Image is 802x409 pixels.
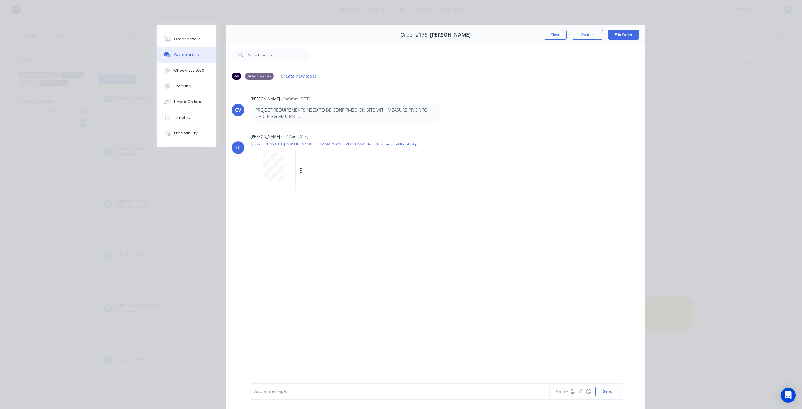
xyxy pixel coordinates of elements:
span: Order #176 - [400,32,430,38]
button: Aa [555,388,562,395]
button: Order details [157,31,216,47]
button: ☺ [585,388,592,395]
div: Order details [174,36,201,42]
button: Checklists 0/50 [157,63,216,78]
button: Create new label [278,72,320,80]
p: PROJECT REQUIREMENTS NEED TO BE CONFIRMED ON SITE WITH MEASURE PRIOR TO ORDERING MATERIALS [255,107,435,120]
p: Quote -5011V19 -6 [PERSON_NAME] ST TAMARAMA -CVD_COMM_QuoteCustomer-wNFrmOpt.pdf [251,141,421,147]
button: Tracking [157,78,216,94]
div: Collaborate [174,52,199,58]
div: Linked Orders [174,99,201,105]
div: LC [235,144,241,151]
div: CV [235,106,241,114]
div: All [232,73,241,80]
input: Search notes... [248,49,310,61]
div: 09:17am [DATE] [281,134,308,139]
button: Close [544,30,567,40]
button: Options [572,30,603,40]
div: Checklists 0/50 [174,68,204,73]
button: Edit Order [608,30,639,40]
div: Tracking [174,83,191,89]
button: Send [595,387,620,396]
button: Timeline [157,110,216,125]
button: Collaborate [157,47,216,63]
div: Timeline [174,115,191,120]
button: Profitability [157,125,216,141]
div: Profitability [174,130,198,136]
div: [PERSON_NAME] [251,96,280,102]
div: Open Intercom Messenger [781,388,796,403]
button: @ [562,388,570,395]
button: Linked Orders [157,94,216,110]
div: - 04:36am [DATE] [281,96,310,102]
div: [PERSON_NAME] [251,134,280,139]
div: Attachments [245,73,274,80]
span: [PERSON_NAME] [430,32,471,38]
